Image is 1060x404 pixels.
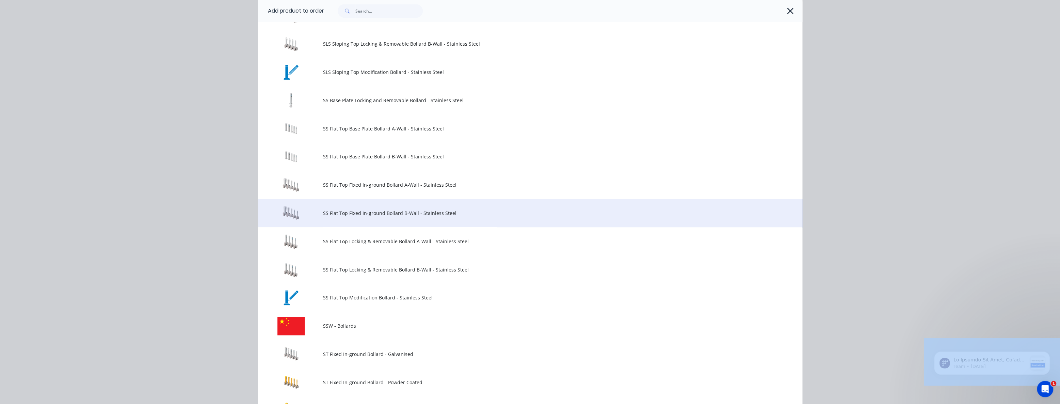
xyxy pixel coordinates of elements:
span: SS Flat Top Base Plate Bollard A-Wall - Stainless Steel [323,125,706,132]
iframe: Intercom live chat [1037,381,1053,397]
span: SS Flat Top Modification Bollard - Stainless Steel [323,294,706,301]
span: SS Base Plate Locking and Removable Bollard - Stainless Steel [323,97,706,104]
span: SS Flat Top Fixed In-ground Bollard A-Wall - Stainless Steel [323,181,706,188]
p: Message from Team, sent 3w ago [30,26,103,32]
span: SS Flat Top Locking & Removable Bollard B-Wall - Stainless Steel [323,266,706,273]
span: SS Flat Top Fixed In-ground Bollard B-Wall - Stainless Steel [323,209,706,217]
iframe: Intercom notifications message [924,338,1060,386]
input: Search... [355,4,423,18]
span: SSW - Bollards [323,322,706,329]
span: SLS Sloping Top Locking & Removable Bollard B-Wall - Stainless Steel [323,40,706,47]
span: ST Fixed In-ground Bollard - Galvanised [323,351,706,358]
span: ST Fixed In-ground Bollard - Powder Coated [323,379,706,386]
span: SS Flat Top Locking & Removable Bollard A-Wall - Stainless Steel [323,238,706,245]
span: SLS Sloping Top Modification Bollard - Stainless Steel [323,68,706,76]
span: SS Flat Top Base Plate Bollard B-Wall - Stainless Steel [323,153,706,160]
span: 1 [1051,381,1056,386]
